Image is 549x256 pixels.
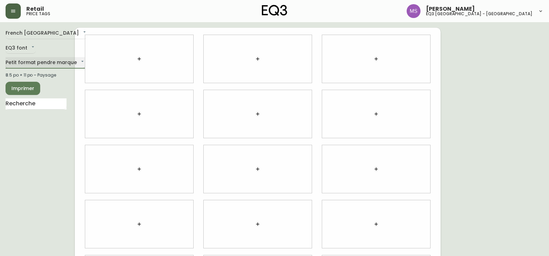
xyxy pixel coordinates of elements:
div: 8.5 po × 11 po – Paysage [6,72,67,78]
h5: price tags [26,12,50,16]
div: French [GEOGRAPHIC_DATA] [6,28,87,39]
div: Petit format pendre marque [6,57,85,69]
img: logo [262,5,287,16]
button: Imprimer [6,82,40,95]
span: [PERSON_NAME] [426,6,475,12]
span: Retail [26,6,44,12]
div: EQ3 font [6,43,36,54]
span: Imprimer [11,84,35,93]
h5: eq3 [GEOGRAPHIC_DATA] - [GEOGRAPHIC_DATA] [426,12,532,16]
input: Recherche [6,98,67,109]
img: 1b6e43211f6f3cc0b0729c9049b8e7af [407,4,420,18]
